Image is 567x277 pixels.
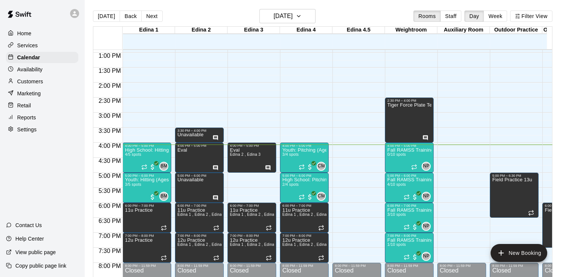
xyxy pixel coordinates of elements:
[387,242,405,247] span: 1/10 spots filled
[318,255,324,261] span: Recurring event
[411,164,417,170] span: Recurring event
[411,253,419,261] span: All customers have paid
[123,203,171,233] div: 6:00 PM – 7:00 PM: 11u Practice
[97,248,123,254] span: 7:30 PM
[387,144,431,148] div: 4:00 PM – 5:00 PM
[125,264,169,268] div: 8:00 PM – 11:59 PM
[422,252,431,261] div: Nick Pinkelman
[423,163,429,170] span: NP
[213,225,219,231] span: Recurring event
[227,143,276,173] div: 4:00 PM – 5:00 PM: Eval
[387,234,431,238] div: 7:00 PM – 8:00 PM
[149,193,156,201] span: All customers have paid
[125,204,169,208] div: 6:00 PM – 7:00 PM
[299,164,305,170] span: Recurring event
[141,11,162,22] button: Next
[422,192,431,201] div: Nick Pinkelman
[213,255,219,261] span: Recurring event
[17,54,40,61] p: Calendar
[161,225,167,231] span: Recurring event
[97,173,123,179] span: 5:00 PM
[17,66,43,73] p: Availability
[97,188,123,194] span: 5:30 PM
[97,158,123,164] span: 4:30 PM
[385,98,434,143] div: 2:30 PM – 4:00 PM: Tiger Force Plate Testing
[274,11,293,21] h6: [DATE]
[162,162,168,171] span: Brett Milazzo
[423,223,429,230] span: NP
[15,248,56,256] p: View public page
[387,174,431,178] div: 5:00 PM – 6:00 PM
[425,252,431,261] span: Nick Pinkelman
[6,112,78,123] div: Reports
[177,242,242,247] span: Edina 1 , Edina 2 , Edina 3 , Edina 4
[230,264,274,268] div: 8:00 PM – 11:59 PM
[528,210,534,216] span: Recurring event
[318,163,325,170] span: CM
[440,11,462,22] button: Staff
[387,212,405,217] span: 3/10 spots filled
[125,182,141,187] span: 3/5 spots filled
[492,264,536,268] div: 8:00 PM – 11:59 PM
[437,27,490,34] div: Auxiliary Room
[6,64,78,75] div: Availability
[385,203,434,233] div: 6:00 PM – 7:00 PM: Fall RAMSS Training
[6,52,78,63] a: Calendar
[97,128,123,134] span: 3:30 PM
[265,165,271,171] svg: Has notes
[404,194,410,200] span: Recurring event
[230,212,295,217] span: Edina 1 , Edina 2 , Edina 3 , Edina 4
[385,233,434,263] div: 7:00 PM – 8:00 PM: Fall RAMSS Training
[6,124,78,135] a: Settings
[425,162,431,171] span: Nick Pinkelman
[6,40,78,51] a: Services
[306,193,314,201] span: All customers have paid
[93,11,120,22] button: [DATE]
[422,135,428,141] svg: Has notes
[175,128,224,143] div: 3:30 PM – 4:00 PM: Unavailable
[175,143,224,173] div: 4:00 PM – 5:00 PM: Eval
[161,255,167,261] span: Recurring event
[464,11,484,22] button: Day
[97,233,123,239] span: 7:00 PM
[123,27,175,34] div: Edina 1
[97,203,123,209] span: 6:00 PM
[320,192,326,201] span: Cade Marsolek
[175,203,224,233] div: 6:00 PM – 7:00 PM: 11u Practice
[97,83,123,89] span: 2:00 PM
[97,113,123,119] span: 3:00 PM
[423,253,429,260] span: NP
[125,174,169,178] div: 5:00 PM – 6:00 PM
[125,152,141,157] span: 4/5 spots filled
[282,182,299,187] span: 2/4 spots filled
[177,234,221,238] div: 7:00 PM – 8:00 PM
[385,143,434,173] div: 4:00 PM – 5:00 PM: Fall RAMSS Training
[17,102,31,109] p: Retail
[413,11,440,22] button: Rooms
[97,53,123,59] span: 1:00 PM
[17,90,41,97] p: Marketing
[230,204,274,208] div: 6:00 PM – 7:00 PM
[282,212,347,217] span: Edina 1 , Edina 2 , Edina 3 , Edina 4
[97,143,123,149] span: 4:00 PM
[387,204,431,208] div: 6:00 PM – 7:00 PM
[177,212,242,217] span: Edina 1 , Edina 2 , Edina 3 , Edina 4
[97,218,123,224] span: 6:30 PM
[510,11,552,22] button: Filter View
[318,225,324,231] span: Recurring event
[282,204,326,208] div: 6:00 PM – 7:00 PM
[15,235,44,242] p: Help Center
[490,173,539,218] div: 5:00 PM – 6:30 PM: Field Practice 13u
[259,9,316,23] button: [DATE]
[491,244,547,262] button: add
[318,193,325,200] span: CM
[6,88,78,99] div: Marketing
[282,152,299,157] span: 3/4 spots filled
[492,174,536,178] div: 5:00 PM – 6:30 PM
[6,100,78,111] div: Retail
[159,192,168,201] div: Brett Milazzo
[175,233,224,263] div: 7:00 PM – 8:00 PM: 12u Practice
[17,126,37,133] p: Settings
